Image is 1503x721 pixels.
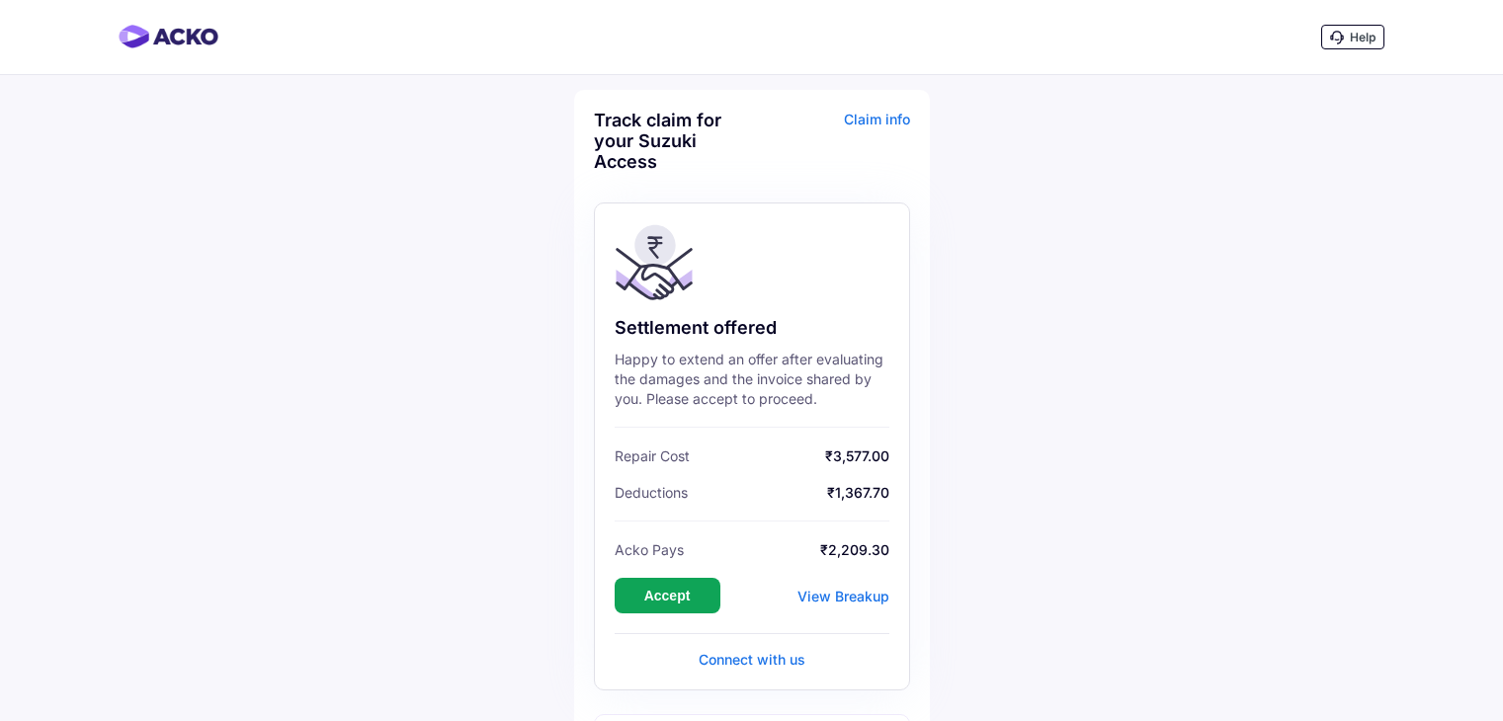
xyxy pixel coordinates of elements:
[615,316,889,340] div: Settlement offered
[1350,30,1376,44] span: Help
[615,350,889,409] div: Happy to extend an offer after evaluating the damages and the invoice shared by you. Please accep...
[689,541,889,558] span: ₹2,209.30
[594,110,747,172] div: Track claim for your Suzuki Access
[757,110,910,187] div: Claim info
[615,578,720,613] button: Accept
[797,588,889,604] div: View Breakup
[615,541,684,558] span: Acko Pays
[693,484,889,501] span: ₹1,367.70
[615,447,690,464] span: Repair Cost
[119,25,218,48] img: horizontal-gradient.png
[615,650,889,670] div: Connect with us
[695,447,889,464] span: ₹3,577.00
[615,484,688,501] span: Deductions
